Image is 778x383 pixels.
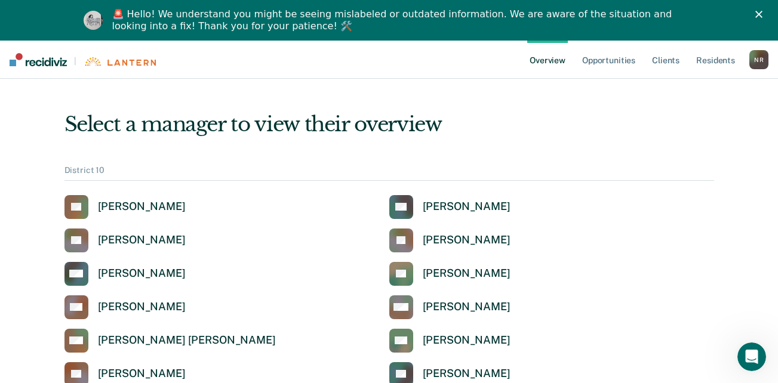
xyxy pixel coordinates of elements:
[64,228,186,252] a: [PERSON_NAME]
[64,329,276,353] a: [PERSON_NAME] [PERSON_NAME]
[580,41,638,79] a: Opportunities
[98,233,186,247] div: [PERSON_NAME]
[64,112,714,137] div: Select a manager to view their overview
[64,262,186,286] a: [PERSON_NAME]
[98,367,186,381] div: [PERSON_NAME]
[64,295,186,319] a: [PERSON_NAME]
[64,165,714,181] div: District 10
[423,233,511,247] div: [PERSON_NAME]
[98,200,186,214] div: [PERSON_NAME]
[389,195,511,219] a: [PERSON_NAME]
[527,41,568,79] a: Overview
[84,57,156,66] img: Lantern
[98,333,276,347] div: [PERSON_NAME] [PERSON_NAME]
[389,228,511,252] a: [PERSON_NAME]
[423,300,511,314] div: [PERSON_NAME]
[389,329,511,353] a: [PERSON_NAME]
[389,295,511,319] a: [PERSON_NAME]
[755,11,767,18] div: Close
[84,11,103,30] img: Profile image for Kim
[10,53,156,66] a: |
[423,200,511,214] div: [PERSON_NAME]
[650,41,682,79] a: Clients
[67,56,84,66] span: |
[423,267,511,280] div: [PERSON_NAME]
[694,41,737,79] a: Residents
[10,53,67,66] img: Recidiviz
[749,50,768,69] button: NR
[423,333,511,347] div: [PERSON_NAME]
[749,50,768,69] div: N R
[98,267,186,280] div: [PERSON_NAME]
[112,8,676,32] div: 🚨 Hello! We understand you might be seeing mislabeled or outdated information. We are aware of th...
[64,195,186,219] a: [PERSON_NAME]
[389,262,511,286] a: [PERSON_NAME]
[98,300,186,314] div: [PERSON_NAME]
[737,342,766,371] iframe: Intercom live chat
[423,367,511,381] div: [PERSON_NAME]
